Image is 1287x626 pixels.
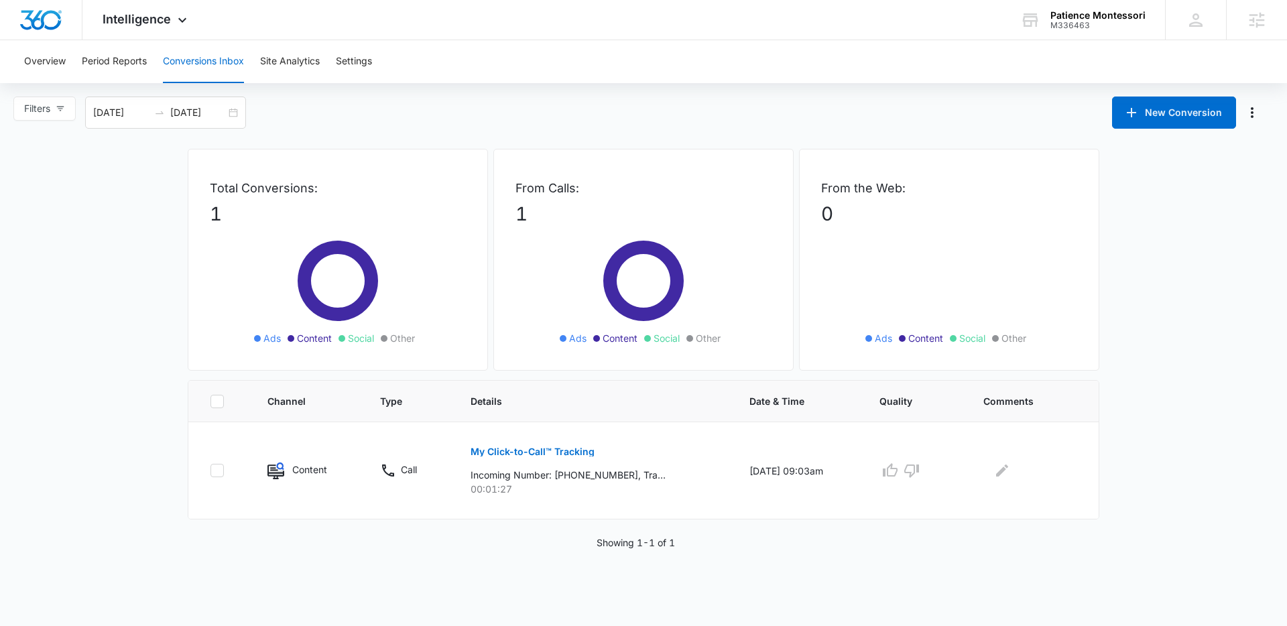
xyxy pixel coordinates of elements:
p: Incoming Number: [PHONE_NUMBER], Tracking Number: [PHONE_NUMBER], Ring To: [PHONE_NUMBER], Caller... [471,468,666,482]
input: Start date [93,105,149,120]
span: Other [696,331,721,345]
span: Social [348,331,374,345]
span: Social [959,331,985,345]
span: Ads [875,331,892,345]
span: to [154,107,165,118]
div: account name [1050,10,1146,21]
button: New Conversion [1112,97,1236,129]
button: Filters [13,97,76,121]
span: Details [471,394,697,408]
p: Total Conversions: [210,179,466,197]
p: Showing 1-1 of 1 [597,536,675,550]
div: account id [1050,21,1146,30]
span: Content [603,331,637,345]
span: Ads [569,331,587,345]
p: 00:01:27 [471,482,717,496]
span: Filters [24,101,50,116]
input: End date [170,105,226,120]
button: Site Analytics [260,40,320,83]
button: Settings [336,40,372,83]
p: From the Web: [821,179,1077,197]
span: Ads [263,331,281,345]
td: [DATE] 09:03am [733,422,864,519]
button: Manage Numbers [1241,102,1263,123]
p: 1 [515,200,772,228]
button: Conversions Inbox [163,40,244,83]
span: Content [297,331,332,345]
span: Comments [983,394,1058,408]
span: Other [1001,331,1026,345]
span: Content [908,331,943,345]
p: 1 [210,200,466,228]
span: Channel [267,394,328,408]
span: Other [390,331,415,345]
p: My Click-to-Call™ Tracking [471,447,595,456]
p: From Calls: [515,179,772,197]
p: 0 [821,200,1077,228]
span: Social [654,331,680,345]
span: Date & Time [749,394,829,408]
button: Overview [24,40,66,83]
button: My Click-to-Call™ Tracking [471,436,595,468]
button: Period Reports [82,40,147,83]
span: Type [380,394,419,408]
span: Intelligence [103,12,171,26]
span: Quality [879,394,931,408]
button: Edit Comments [991,460,1013,481]
p: Call [401,462,417,477]
p: Content [292,462,327,477]
span: swap-right [154,107,165,118]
